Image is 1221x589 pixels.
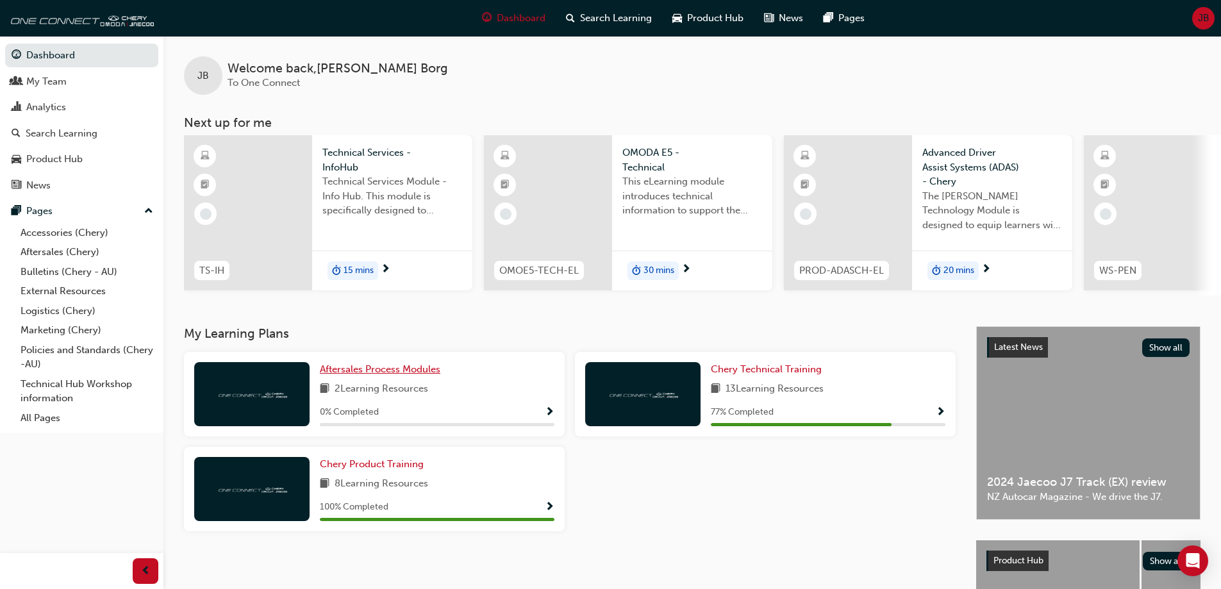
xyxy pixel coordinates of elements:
[5,70,158,94] a: My Team
[711,381,720,397] span: book-icon
[981,264,991,276] span: next-icon
[15,223,158,243] a: Accessories (Chery)
[994,342,1043,353] span: Latest News
[335,381,428,397] span: 2 Learning Resources
[5,199,158,223] button: Pages
[986,551,1190,571] a: Product HubShow all
[15,242,158,262] a: Aftersales (Chery)
[800,208,811,220] span: learningRecordVerb_NONE-icon
[5,122,158,145] a: Search Learning
[632,263,641,279] span: duration-icon
[482,10,492,26] span: guage-icon
[12,102,21,113] span: chart-icon
[12,206,21,217] span: pages-icon
[320,362,445,377] a: Aftersales Process Modules
[556,5,662,31] a: search-iconSearch Learning
[26,152,83,167] div: Product Hub
[472,5,556,31] a: guage-iconDashboard
[764,10,774,26] span: news-icon
[644,263,674,278] span: 30 mins
[381,264,390,276] span: next-icon
[201,148,210,165] span: learningResourceType_ELEARNING-icon
[335,476,428,492] span: 8 Learning Resources
[566,10,575,26] span: search-icon
[344,263,374,278] span: 15 mins
[5,44,158,67] a: Dashboard
[320,476,329,492] span: book-icon
[1143,552,1191,570] button: Show all
[322,174,462,218] span: Technical Services Module - Info Hub. This module is specifically designed to address the require...
[5,147,158,171] a: Product Hub
[320,458,424,470] span: Chery Product Training
[681,264,691,276] span: next-icon
[12,50,21,62] span: guage-icon
[320,405,379,420] span: 0 % Completed
[163,115,1221,130] h3: Next up for me
[320,457,429,472] a: Chery Product Training
[197,69,209,83] span: JB
[484,135,772,290] a: OMOE5-TECH-ELOMODA E5 - TechnicalThis eLearning module introduces technical information to suppor...
[608,388,678,400] img: oneconnect
[228,77,300,88] span: To One Connect
[320,381,329,397] span: book-icon
[322,145,462,174] span: Technical Services - InfoHub
[320,363,440,375] span: Aftersales Process Modules
[12,128,21,140] span: search-icon
[5,95,158,119] a: Analytics
[26,126,97,141] div: Search Learning
[15,262,158,282] a: Bulletins (Chery - AU)
[987,490,1190,504] span: NZ Autocar Magazine - We drive the J7.
[1100,208,1111,220] span: learningRecordVerb_NONE-icon
[545,502,554,513] span: Show Progress
[228,62,448,76] span: Welcome back , [PERSON_NAME] Borg
[26,204,53,219] div: Pages
[200,208,212,220] span: learningRecordVerb_NONE-icon
[1177,545,1208,576] div: Open Intercom Messenger
[993,555,1043,566] span: Product Hub
[501,177,510,194] span: booktick-icon
[26,74,67,89] div: My Team
[12,154,21,165] span: car-icon
[141,563,151,579] span: prev-icon
[687,11,743,26] span: Product Hub
[1192,7,1215,29] button: JB
[497,11,545,26] span: Dashboard
[26,178,51,193] div: News
[726,381,824,397] span: 13 Learning Resources
[662,5,754,31] a: car-iconProduct Hub
[217,483,287,495] img: oneconnect
[15,374,158,408] a: Technical Hub Workshop information
[799,263,884,278] span: PROD-ADASCH-EL
[922,145,1062,189] span: Advanced Driver Assist Systems (ADAS) - Chery
[1198,11,1209,26] span: JB
[12,76,21,88] span: people-icon
[5,41,158,199] button: DashboardMy TeamAnalyticsSearch LearningProduct HubNews
[199,263,224,278] span: TS-IH
[184,326,956,341] h3: My Learning Plans
[976,326,1200,520] a: Latest NewsShow all2024 Jaecoo J7 Track (EX) reviewNZ Autocar Magazine - We drive the J7.
[144,203,153,220] span: up-icon
[580,11,652,26] span: Search Learning
[936,404,945,420] button: Show Progress
[6,5,154,31] img: oneconnect
[217,388,287,400] img: oneconnect
[5,174,158,197] a: News
[15,301,158,321] a: Logistics (Chery)
[784,135,1072,290] a: PROD-ADASCH-ELAdvanced Driver Assist Systems (ADAS) - CheryThe [PERSON_NAME] Technology Module is...
[15,320,158,340] a: Marketing (Chery)
[754,5,813,31] a: news-iconNews
[801,177,810,194] span: booktick-icon
[545,404,554,420] button: Show Progress
[711,405,774,420] span: 77 % Completed
[711,362,827,377] a: Chery Technical Training
[1142,338,1190,357] button: Show all
[26,100,66,115] div: Analytics
[320,500,388,515] span: 100 % Completed
[1099,263,1136,278] span: WS-PEN
[499,263,579,278] span: OMOE5-TECH-EL
[711,363,822,375] span: Chery Technical Training
[12,180,21,192] span: news-icon
[622,145,762,174] span: OMODA E5 - Technical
